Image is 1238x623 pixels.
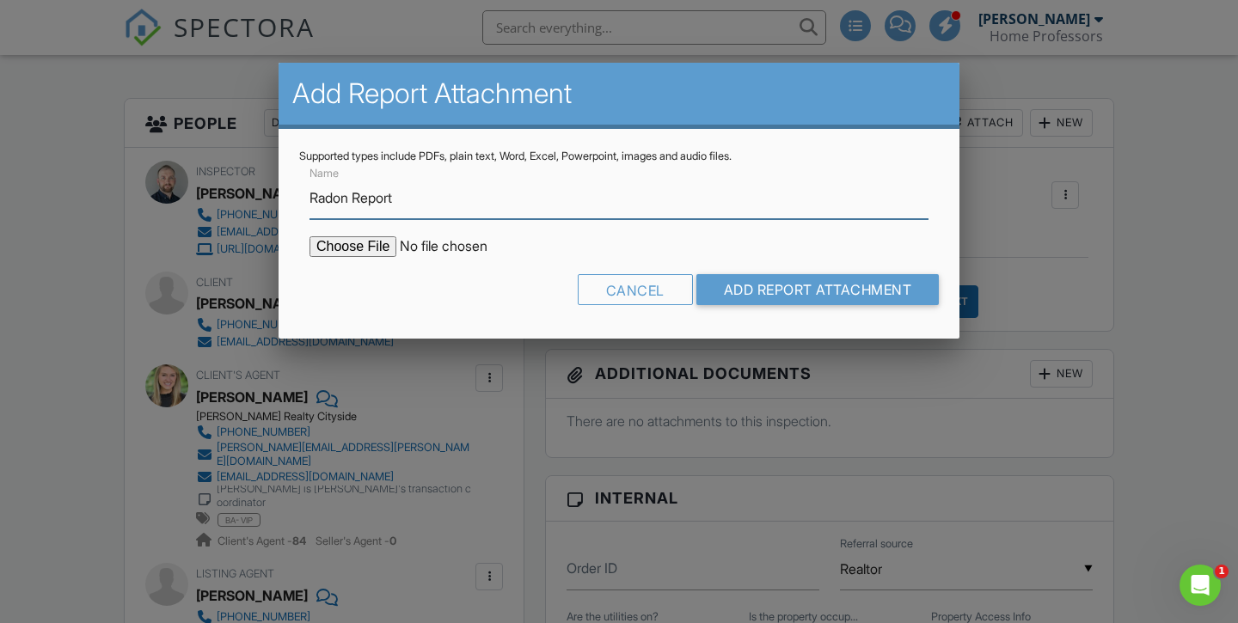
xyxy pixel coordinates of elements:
[292,76,946,111] h2: Add Report Attachment
[309,166,339,181] label: Name
[1215,565,1229,578] span: 1
[696,274,940,305] input: Add Report Attachment
[578,274,693,305] div: Cancel
[299,150,939,163] div: Supported types include PDFs, plain text, Word, Excel, Powerpoint, images and audio files.
[1180,565,1221,606] iframe: Intercom live chat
